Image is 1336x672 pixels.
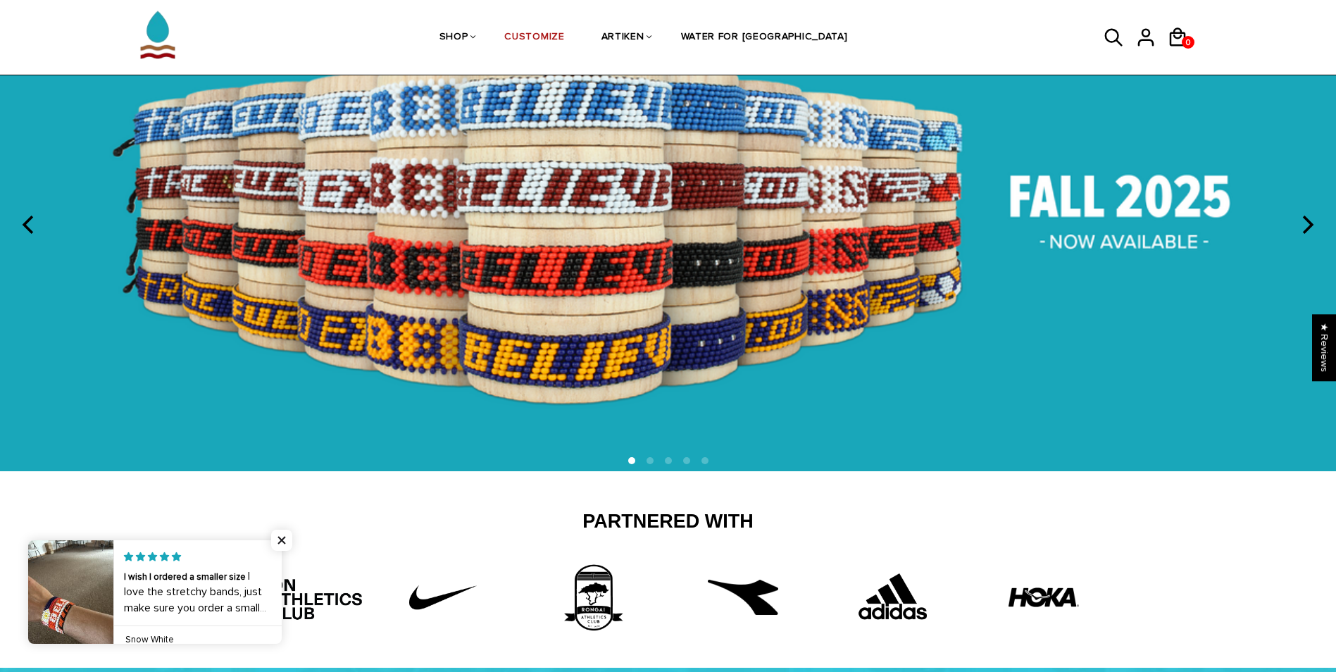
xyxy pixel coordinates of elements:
a: WATER FOR [GEOGRAPHIC_DATA] [681,1,848,75]
img: 3rd_partner.png [540,562,646,633]
a: ARTIKEN [601,1,644,75]
img: Untitled-1_42f22808-10d6-43b8-a0fd-fffce8cf9462.png [390,562,496,633]
a: SHOP [439,1,468,75]
h2: Partnered With [228,510,1109,534]
button: previous [14,209,45,240]
button: next [1291,209,1322,240]
span: 0 [1182,34,1194,51]
a: CUSTOMIZE [504,1,564,75]
img: free-diadora-logo-icon-download-in-svg-png-gif-file-formats--brand-fashion-pack-logos-icons-28542... [708,562,778,633]
img: HOKA-logo.webp [1009,562,1079,633]
img: Adidas.png [840,562,946,633]
a: 0 [1182,36,1194,49]
div: Click to open Judge.me floating reviews tab [1312,314,1336,381]
img: Artboard_5_bcd5fb9d-526a-4748-82a7-e4a7ed1c43f8.jpg [218,562,368,624]
span: Close popup widget [271,530,292,551]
